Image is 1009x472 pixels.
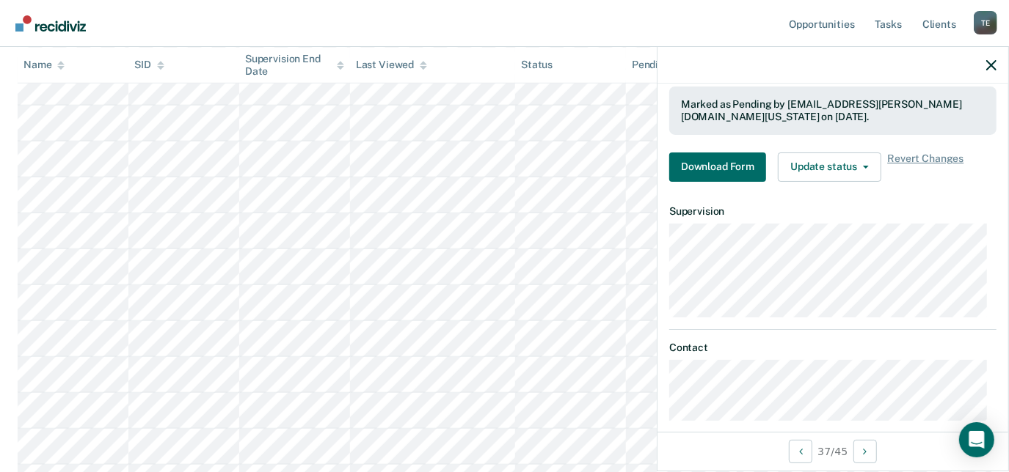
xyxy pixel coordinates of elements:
div: Name [23,59,65,71]
div: Open Intercom Messenger [959,422,994,457]
button: Previous Opportunity [789,440,812,463]
button: Update status [778,152,881,182]
div: Supervision End Date [245,52,344,77]
img: Recidiviz [15,15,86,32]
a: Navigate to form link [669,152,772,182]
dt: Contact [669,342,997,354]
div: Last Viewed [356,59,427,71]
div: SID [134,59,164,71]
div: Marked as Pending by [EMAIL_ADDRESS][PERSON_NAME][DOMAIN_NAME][US_STATE] on [DATE]. [681,98,985,123]
div: 37 / 45 [658,432,1008,471]
span: Revert Changes [887,152,964,182]
dt: Supervision [669,205,997,218]
button: Download Form [669,152,766,182]
button: Next Opportunity [853,440,877,463]
div: Pending for [632,59,700,71]
div: T E [974,11,997,34]
div: Status [521,59,553,71]
button: Profile dropdown button [974,11,997,34]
